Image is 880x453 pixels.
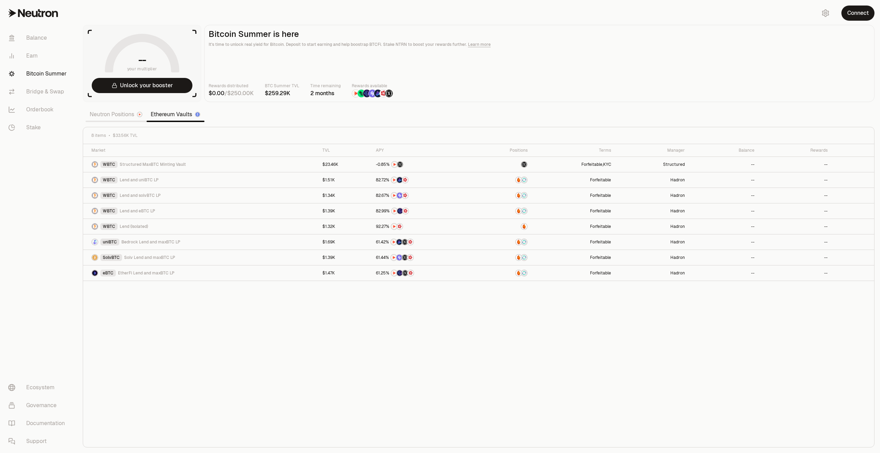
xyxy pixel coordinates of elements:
button: Unlock your booster [92,78,192,93]
button: AmberSupervault [478,270,528,276]
a: SolvBTC LogoSolvBTCSolv Lend and maxBTC LP [83,250,318,265]
img: SolvBTC Logo [92,255,98,260]
a: Learn more [468,42,491,47]
a: maxBTC [474,157,532,172]
span: Lend and uniBTC LP [120,177,159,183]
a: $1.39K [318,203,371,219]
a: Bridge & Swap [3,83,74,101]
div: WBTC [100,192,118,199]
a: Forfeitable [532,250,615,265]
a: eBTC LogoeBTCEtherFi Lend and maxBTC LP [83,265,318,281]
div: Manager [619,148,685,153]
a: uniBTC LogouniBTCBedrock Lend and maxBTC LP [83,234,318,250]
img: Lombard Lux [358,90,365,97]
div: SolvBTC [100,254,122,261]
h1: -- [138,54,146,66]
a: Forfeitable [532,265,615,281]
a: NTRNSolv PointsStructured PointsMars Fragments [372,250,474,265]
a: -- [689,188,759,203]
a: $1.34K [318,188,371,203]
div: Market [91,148,314,153]
img: Mars Fragments [408,239,413,245]
button: Connect [841,6,874,21]
img: Supervault [521,177,527,183]
a: -- [759,219,831,234]
a: -- [689,234,759,250]
img: maxBTC [521,162,527,167]
img: NTRN [391,177,397,183]
img: Mars Fragments [408,270,413,276]
button: NTRNMars Fragments [376,223,470,230]
a: Forfeitable [532,188,615,203]
a: NTRNStructured Points [372,157,474,172]
a: $1.47K [318,265,371,281]
div: WBTC [100,208,118,214]
a: -- [689,250,759,265]
img: Bedrock Diamonds [397,239,402,245]
img: Bedrock Diamonds [374,90,382,97]
img: Solv Points [397,193,402,198]
a: $1.69K [318,234,371,250]
a: Neutron Positions [86,108,147,121]
a: -- [759,250,831,265]
a: Hadron [615,219,689,234]
button: KYC [603,162,611,167]
button: NTRNSolv PointsStructured PointsMars Fragments [376,254,470,261]
img: Supervault [521,255,527,260]
div: Rewards [763,148,827,153]
a: Orderbook [3,101,74,119]
img: Amber [516,208,521,214]
img: NTRN [392,208,397,214]
img: Supervault [521,193,527,198]
h2: Bitcoin Summer is here [209,29,870,39]
img: Amber [516,193,521,198]
button: Forfeitable [590,270,611,276]
img: Structured Points [402,239,408,245]
button: NTRNEtherFi PointsStructured PointsMars Fragments [376,270,470,276]
div: eBTC [100,270,116,276]
span: EtherFi Lend and maxBTC LP [118,270,174,276]
a: NTRNMars Fragments [372,219,474,234]
a: Hadron [615,250,689,265]
a: Forfeitable [532,203,615,219]
img: Mars Fragments [408,255,413,260]
a: Earn [3,47,74,65]
a: NTRNBedrock DiamondsMars Fragments [372,172,474,188]
a: Hadron [615,188,689,203]
img: NTRN [391,255,397,260]
a: AmberSupervault [474,265,532,281]
a: NTRNEtherFi PointsMars Fragments [372,203,474,219]
img: Neutron Logo [138,112,142,117]
img: EtherFi Points [397,270,402,276]
img: eBTC Logo [92,270,98,276]
img: NTRN [391,270,397,276]
a: Forfeitable [532,219,615,234]
img: Supervault [521,239,527,245]
img: Ethereum Logo [196,112,200,117]
button: NTRNStructured Points [376,161,470,168]
img: Mars Fragments [402,193,408,198]
img: NTRN [352,90,360,97]
a: Stake [3,119,74,137]
a: Forfeitable [532,234,615,250]
img: WBTC Logo [92,224,98,229]
a: WBTC LogoWBTCStructured MaxBTC Minting Vault [83,157,318,172]
img: NTRN [391,193,397,198]
p: BTC Summer TVL [265,82,299,89]
img: Mars Fragments [397,224,402,229]
img: Amber [516,255,521,260]
img: Solv Points [369,90,376,97]
img: Structured Points [385,90,393,97]
div: 2 months [310,89,341,98]
a: Documentation [3,414,74,432]
div: WBTC [100,161,118,168]
a: Hadron [615,234,689,250]
p: It's time to unlock real yield for Bitcoin. Deposit to start earning and help boostrap BTCFi. Sta... [209,41,870,48]
img: Structured Points [397,162,403,167]
span: , [581,162,611,167]
button: AmberSupervault [478,239,528,245]
img: Structured Points [402,270,408,276]
a: Amber [474,219,532,234]
div: Positions [478,148,528,153]
button: NTRNEtherFi PointsMars Fragments [376,208,470,214]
